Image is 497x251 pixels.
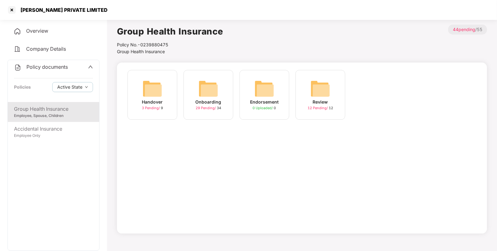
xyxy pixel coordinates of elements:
img: svg+xml;base64,PHN2ZyB4bWxucz0iaHR0cDovL3d3dy53My5vcmcvMjAwMC9zdmciIHdpZHRoPSI2NCIgaGVpZ2h0PSI2NC... [142,79,162,99]
span: Company Details [26,46,66,52]
button: Active Statedown [52,82,93,92]
div: Endorsement [250,99,279,105]
img: svg+xml;base64,PHN2ZyB4bWxucz0iaHR0cDovL3d3dy53My5vcmcvMjAwMC9zdmciIHdpZHRoPSI2NCIgaGVpZ2h0PSI2NC... [310,79,330,99]
span: Group Health Insurance [117,49,165,54]
img: svg+xml;base64,PHN2ZyB4bWxucz0iaHR0cDovL3d3dy53My5vcmcvMjAwMC9zdmciIHdpZHRoPSIyNCIgaGVpZ2h0PSIyNC... [14,64,21,71]
span: Active State [57,84,82,91]
span: 3 Pending / [142,106,161,110]
div: Employee, Spouse, Children [14,113,93,119]
span: 44 pending [453,27,475,32]
span: Overview [26,28,48,34]
div: Employee Only [14,133,93,139]
span: 0 Uploaded / [253,106,274,110]
div: 12 [308,105,333,111]
h1: Group Health Insurance [117,25,223,38]
span: up [88,64,93,69]
img: svg+xml;base64,PHN2ZyB4bWxucz0iaHR0cDovL3d3dy53My5vcmcvMjAwMC9zdmciIHdpZHRoPSIyNCIgaGVpZ2h0PSIyNC... [14,45,21,53]
span: down [85,86,88,89]
img: svg+xml;base64,PHN2ZyB4bWxucz0iaHR0cDovL3d3dy53My5vcmcvMjAwMC9zdmciIHdpZHRoPSIyNCIgaGVpZ2h0PSIyNC... [14,28,21,35]
div: Onboarding [196,99,221,105]
div: Group Health Insurance [14,105,93,113]
img: svg+xml;base64,PHN2ZyB4bWxucz0iaHR0cDovL3d3dy53My5vcmcvMjAwMC9zdmciIHdpZHRoPSI2NCIgaGVpZ2h0PSI2NC... [198,79,218,99]
img: svg+xml;base64,PHN2ZyB4bWxucz0iaHR0cDovL3d3dy53My5vcmcvMjAwMC9zdmciIHdpZHRoPSI2NCIgaGVpZ2h0PSI2NC... [254,79,274,99]
p: / 55 [448,25,487,35]
div: Accidental Insurance [14,125,93,133]
div: Review [313,99,328,105]
span: 12 Pending / [308,106,329,110]
div: Policy No.- 0239880475 [117,41,223,48]
div: Handover [142,99,163,105]
span: Policy documents [26,64,68,70]
div: Policies [14,84,31,91]
span: 29 Pending / [196,106,217,110]
div: 0 [253,105,276,111]
div: 34 [196,105,221,111]
div: 9 [142,105,163,111]
div: [PERSON_NAME] PRIVATE LIMITED [17,7,108,13]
